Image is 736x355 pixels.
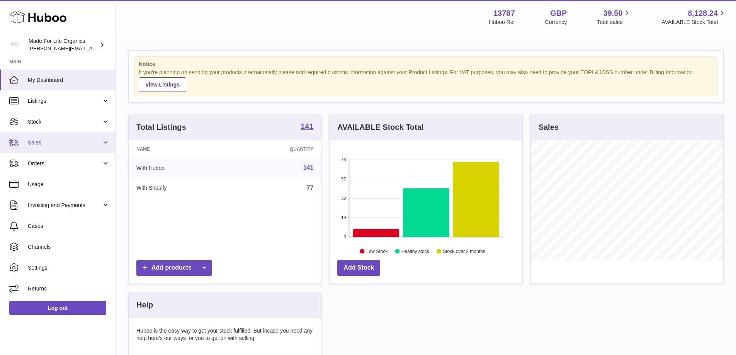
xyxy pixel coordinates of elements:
[233,140,321,158] th: Quantity
[28,285,110,292] span: Returns
[342,177,346,181] text: 57
[301,122,313,130] strong: 141
[342,215,346,220] text: 19
[129,140,233,158] th: Name
[136,300,153,310] h3: Help
[443,248,485,254] text: Stock over 2 months
[136,260,212,276] a: Add products
[661,8,727,26] a: 8,128.24 AVAILABLE Stock Total
[489,19,515,26] div: Huboo Ref
[28,160,102,167] span: Orders
[337,122,423,132] h3: AVAILABLE Stock Total
[303,165,314,171] a: 141
[366,248,388,254] text: Low Stock
[550,8,567,19] strong: GBP
[29,45,196,51] span: [PERSON_NAME][EMAIL_ADDRESS][PERSON_NAME][DOMAIN_NAME]
[139,77,186,92] a: View Listings
[129,158,233,178] td: With Huboo
[29,37,98,52] div: Made For Life Organics
[136,122,186,132] h3: Total Listings
[307,185,314,191] a: 77
[344,234,346,239] text: 0
[597,8,631,26] a: 39.50 Total sales
[493,8,515,19] strong: 13787
[597,19,631,26] span: Total sales
[337,260,380,276] a: Add Stock
[9,39,21,51] img: geoff.winwood@madeforlifeorganics.com
[342,157,346,162] text: 76
[28,76,110,84] span: My Dashboard
[28,223,110,230] span: Cases
[301,122,313,132] a: 141
[661,19,727,26] span: AVAILABLE Stock Total
[28,264,110,272] span: Settings
[342,196,346,200] text: 38
[139,61,713,68] strong: Notice
[539,122,559,132] h3: Sales
[129,178,233,198] td: With Shopify
[688,8,718,19] span: 8,128.24
[139,69,713,92] div: If you're planning on sending your products internationally please add required customs informati...
[401,248,430,254] text: Healthy stock
[28,118,102,126] span: Stock
[28,202,102,209] span: Invoicing and Payments
[545,19,567,26] div: Currency
[9,301,106,315] a: Log out
[28,97,102,105] span: Listings
[28,243,110,251] span: Channels
[603,8,622,19] span: 39.50
[28,139,102,146] span: Sales
[28,181,110,188] span: Usage
[136,327,313,342] p: Huboo is the easy way to get your stock fulfilled. But incase you need any help here's our ways f...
